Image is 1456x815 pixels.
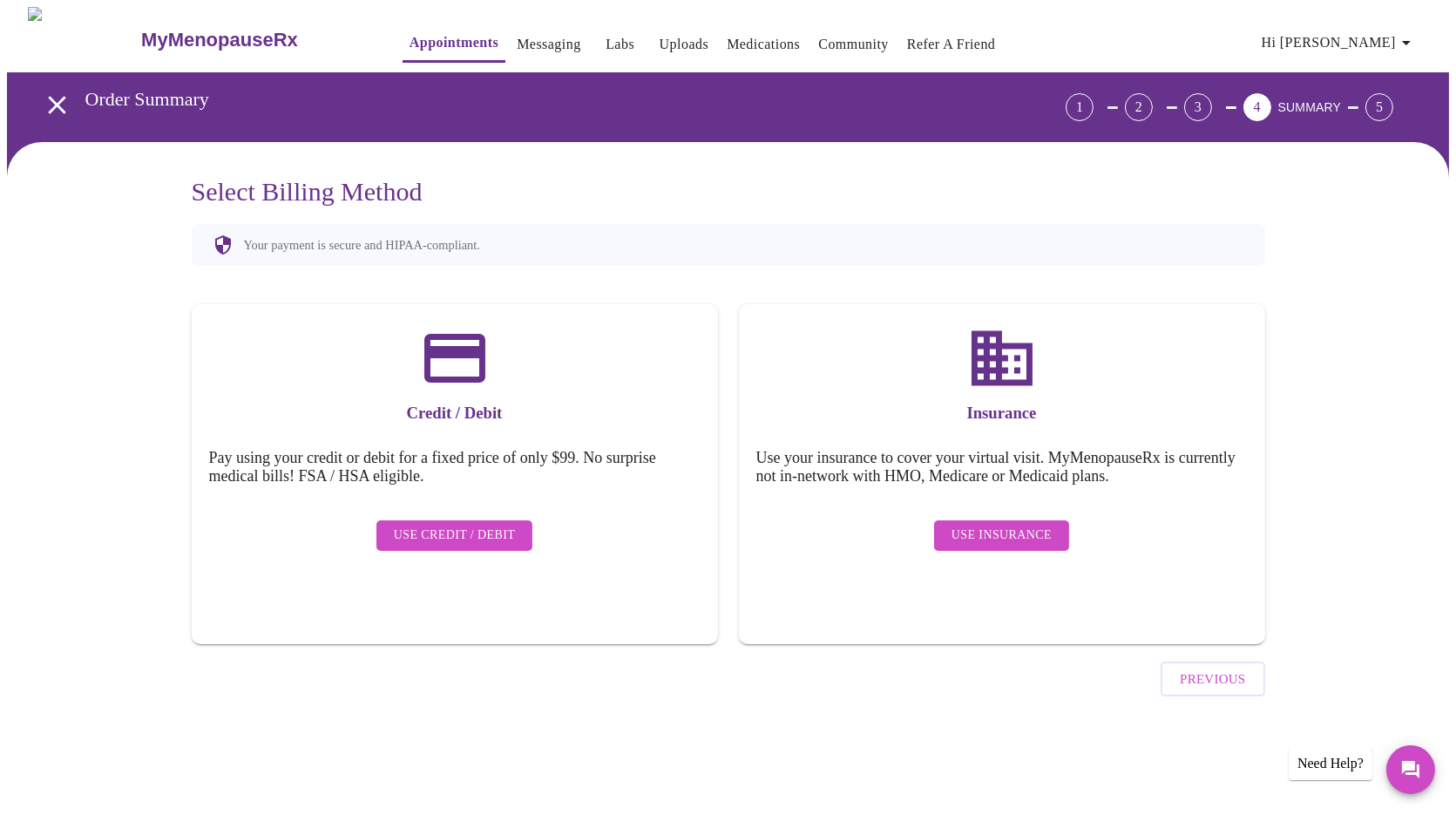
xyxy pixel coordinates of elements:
[403,25,505,63] button: Appointments
[209,404,701,423] h3: Credit / Debit
[517,32,580,57] a: Messaging
[141,29,298,51] h3: MyMenopauseRx
[1262,31,1417,55] span: Hi [PERSON_NAME]
[1161,662,1264,696] button: Previous
[209,449,701,486] h5: Pay using your credit or debit for a fixed price of only $99. No surprise medical bills! FSA / HS...
[1066,93,1094,121] div: 1
[660,32,709,57] a: Uploads
[720,27,807,62] button: Medications
[818,32,889,57] a: Community
[900,27,1003,62] button: Refer a Friend
[756,449,1248,486] h5: Use your insurance to cover your virtual visit. MyMenopauseRx is currently not in-network with HM...
[1255,25,1424,60] button: Hi [PERSON_NAME]
[951,525,1052,547] span: Use Insurance
[934,520,1069,551] button: Use Insurance
[1180,668,1245,690] span: Previous
[1184,93,1212,121] div: 3
[192,177,1265,207] h3: Select Billing Method
[394,525,516,547] span: Use Credit / Debit
[85,88,969,111] h3: Order Summary
[1386,745,1435,794] button: Messages
[907,32,996,57] a: Refer a Friend
[139,10,368,71] a: MyMenopauseRx
[653,27,716,62] button: Uploads
[727,32,800,57] a: Medications
[811,27,896,62] button: Community
[1243,93,1271,121] div: 4
[28,7,139,72] img: MyMenopauseRx Logo
[1289,747,1372,780] div: Need Help?
[1278,100,1341,114] span: SUMMARY
[606,32,634,57] a: Labs
[1125,93,1153,121] div: 2
[376,520,533,551] button: Use Credit / Debit
[1365,93,1393,121] div: 5
[410,31,498,55] a: Appointments
[244,238,480,253] p: Your payment is secure and HIPAA-compliant.
[593,27,648,62] button: Labs
[31,79,83,131] button: open drawer
[756,404,1248,423] h3: Insurance
[510,27,587,62] button: Messaging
